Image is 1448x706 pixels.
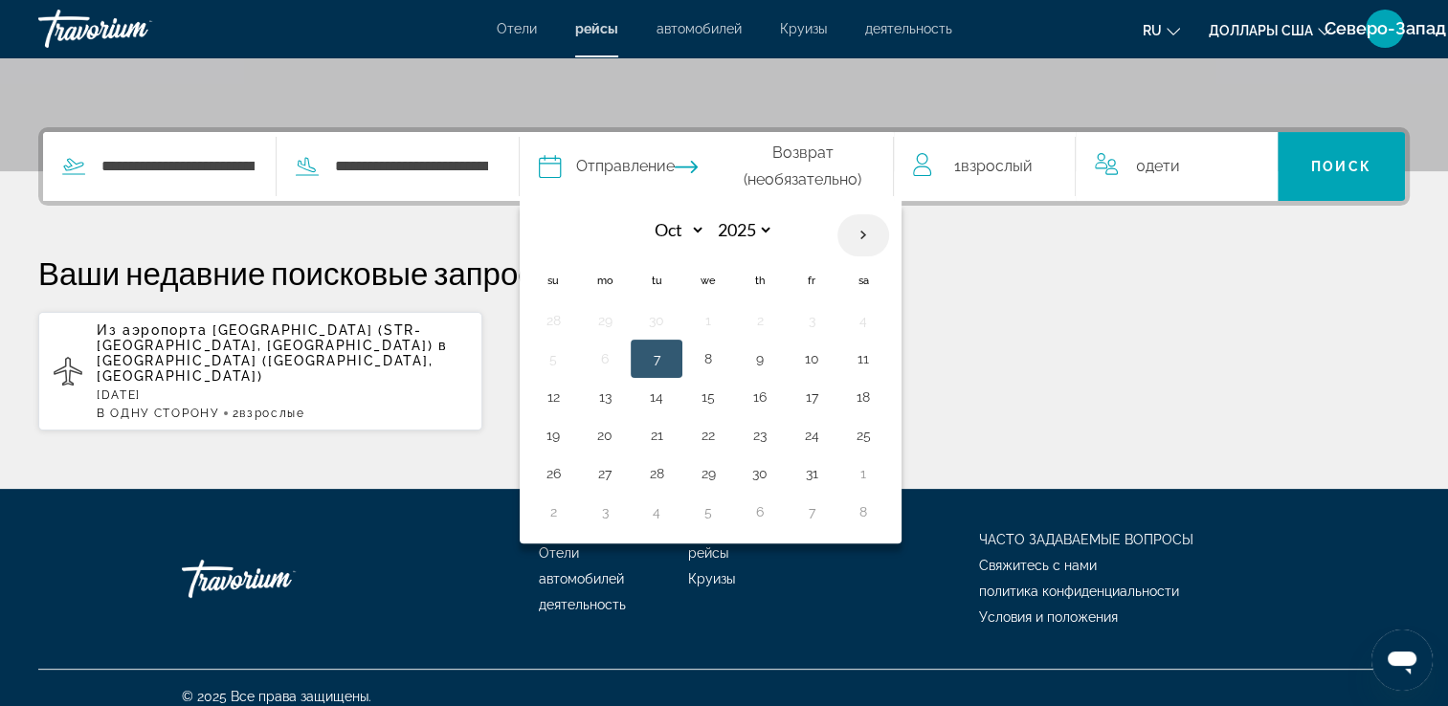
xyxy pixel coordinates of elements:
[575,21,618,36] a: рейсы
[539,545,579,561] a: Отели
[865,21,952,36] a: деятельность
[1145,157,1179,175] span: Дети
[796,345,827,372] button: Day 10
[693,345,724,372] button: Day 8
[539,571,624,586] a: автомобилей
[590,460,620,487] button: Day 27
[796,384,827,410] button: Day 17
[657,21,742,36] a: автомобилей
[97,353,433,384] span: [GEOGRAPHIC_DATA] ([GEOGRAPHIC_DATA], [GEOGRAPHIC_DATA])
[590,422,620,449] button: Day 20
[538,307,568,334] button: Day 28
[590,498,620,525] button: Day 3
[745,498,775,525] button: Day 6
[538,498,568,525] button: Day 2
[796,422,827,449] button: Day 24
[848,345,879,372] button: Day 11
[979,532,1193,547] a: ЧАСТО ЗАДАВАЕМЫЕ ВОПРОСЫ
[438,338,448,353] span: в
[1278,132,1405,201] button: Искать
[1209,23,1313,38] span: Доллары США
[233,407,240,420] font: 2
[693,422,724,449] button: Day 22
[693,384,724,410] button: Day 15
[38,311,482,431] button: Из аэропорта [GEOGRAPHIC_DATA] (STR-[GEOGRAPHIC_DATA], [GEOGRAPHIC_DATA]) в [GEOGRAPHIC_DATA] ([G...
[979,558,1097,573] a: Свяжитесь с нами
[837,213,889,257] button: Next month
[641,422,672,449] button: Day 21
[643,213,705,247] select: Select month
[848,422,879,449] button: Day 25
[641,384,672,410] button: Day 14
[590,345,620,372] button: Day 6
[641,307,672,334] button: Day 30
[675,132,893,201] button: Выберите дату возвращения
[590,307,620,334] button: Day 29
[848,460,879,487] button: Day 1
[711,213,773,247] select: Select year
[97,322,433,353] span: аэропорта [GEOGRAPHIC_DATA] (STR-[GEOGRAPHIC_DATA], [GEOGRAPHIC_DATA])
[182,550,373,607] a: Идите домой
[43,132,1405,201] div: Виджет поиска
[590,384,620,410] button: Day 13
[745,345,775,372] button: Day 9
[539,597,626,612] a: деятельность
[1135,157,1145,175] font: 0
[1209,16,1331,44] button: Изменить валюту
[641,460,672,487] button: Day 28
[796,460,827,487] button: Day 31
[527,213,889,531] table: Left calendar grid
[538,460,568,487] button: Day 26
[539,132,675,201] button: Выберите дату вылета
[848,307,879,334] button: Day 4
[796,498,827,525] button: Day 7
[693,460,724,487] button: Day 29
[688,545,728,561] a: рейсы
[745,307,775,334] button: Day 2
[979,609,1118,625] a: Условия и положения
[1311,159,1371,174] span: Поиск
[538,422,568,449] button: Day 19
[182,689,371,704] span: © 2025 Все права защищены.
[979,584,1179,599] a: политика конфиденциальности
[745,422,775,449] button: Day 23
[538,384,568,410] button: Day 12
[745,384,775,410] button: Day 16
[693,498,724,525] button: Day 5
[1325,19,1446,38] span: Северо-Запад
[38,4,230,54] a: Травориум
[97,388,141,402] font: [DATE]
[97,322,117,338] span: Из
[1143,16,1180,44] button: Изменение языка
[712,140,893,193] span: Возврат (необязательно)
[538,345,568,372] button: Day 5
[688,571,735,586] a: Круизы
[641,345,672,372] button: Day 7
[960,157,1032,175] span: Взрослый
[239,407,304,420] span: Взрослые
[1371,629,1433,691] iframe: Schaltfläche zum Öffnen des Messaging-Fensters
[641,498,672,525] button: Day 4
[1143,23,1162,38] span: ru
[848,384,879,410] button: Day 18
[497,21,537,36] a: Отели
[745,460,775,487] button: Day 30
[953,157,960,175] font: 1
[38,254,1410,292] p: Ваши недавние поисковые запросы
[894,132,1277,201] button: Путешественники: 1 взрослый, 0 детей
[796,307,827,334] button: Day 3
[780,21,827,36] a: Круизы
